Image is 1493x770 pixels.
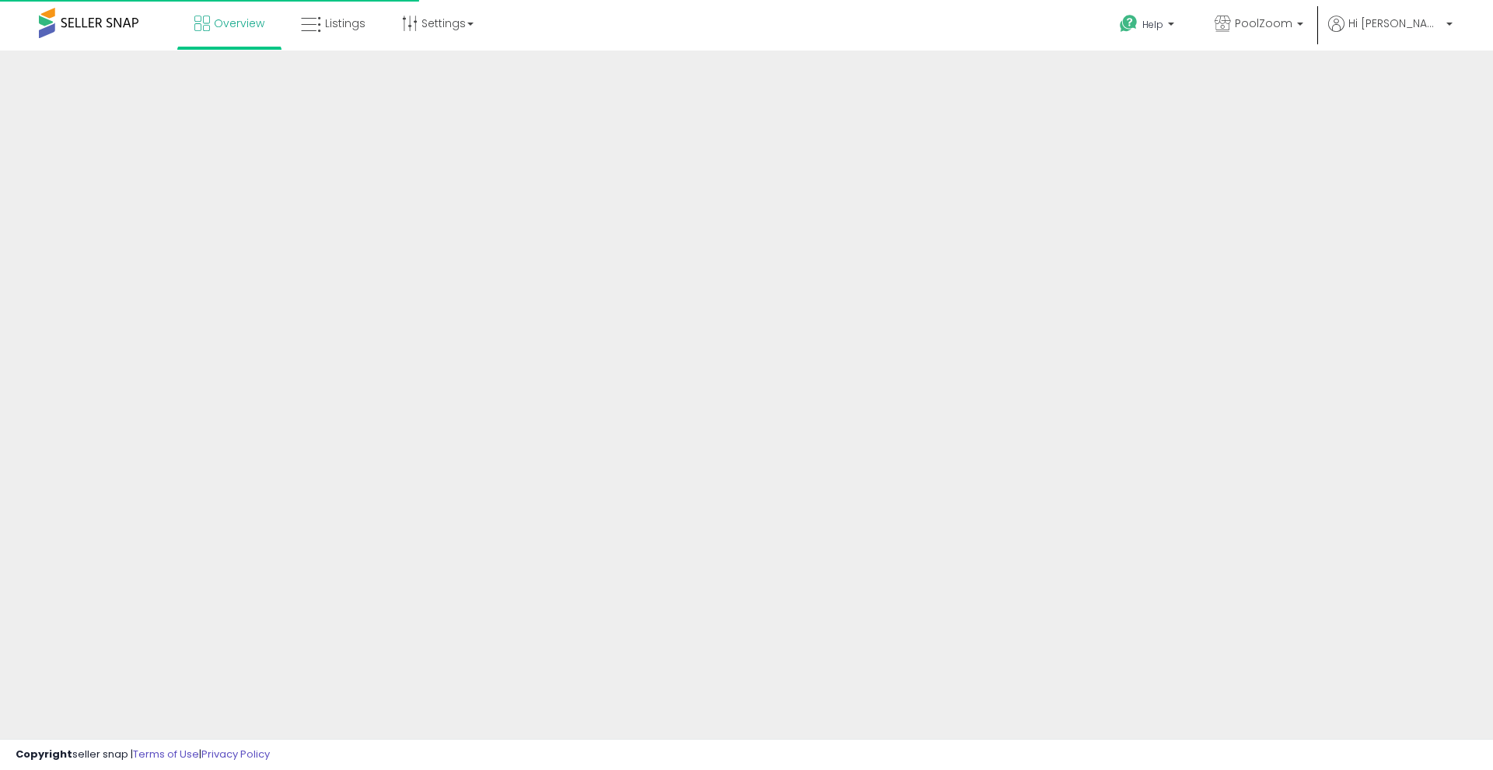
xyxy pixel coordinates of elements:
[1107,2,1190,51] a: Help
[1328,16,1453,51] a: Hi [PERSON_NAME]
[1142,18,1163,31] span: Help
[1119,14,1138,33] i: Get Help
[1348,16,1442,31] span: Hi [PERSON_NAME]
[325,16,365,31] span: Listings
[214,16,264,31] span: Overview
[1235,16,1292,31] span: PoolZoom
